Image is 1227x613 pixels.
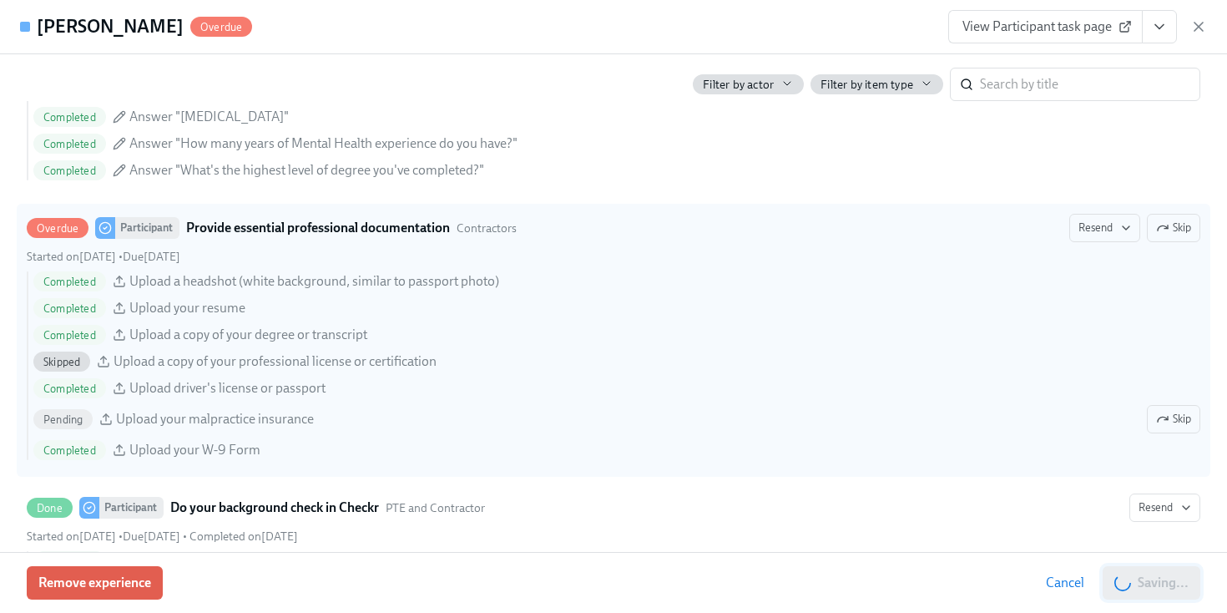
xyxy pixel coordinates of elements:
span: Overdue [190,21,252,33]
span: Cancel [1046,575,1084,591]
button: DoneParticipantDo your background check in CheckrPTE and ContractorStarted on[DATE] •Due[DATE] • ... [1129,494,1200,522]
button: Cancel [1034,566,1096,600]
span: Tuesday, September 2nd 2025, 9:46 am [189,529,298,544]
span: Resend [1139,499,1191,516]
button: Filter by item type [810,74,943,94]
span: Upload a copy of your degree or transcript [129,326,367,344]
strong: Provide essential professional documentation [186,218,450,238]
span: Upload a copy of your professional license or certification [114,352,437,371]
button: OverdueParticipantProvide essential professional documentationContractorsSkipStarted on[DATE] •Du... [1069,214,1140,242]
span: Filter by item type [821,77,913,93]
span: View Participant task page [962,18,1129,35]
button: Filter by actor [693,74,804,94]
span: Completed [33,444,106,457]
span: Upload your resume [129,299,245,317]
span: Answer "What's the highest level of degree you've completed?" [129,161,484,180]
span: This task uses the "PTE and Contractor" audience [386,500,485,516]
div: Participant [99,497,164,519]
div: Participant [115,217,179,239]
span: Upload driver's license or passport [129,379,326,398]
span: Friday, August 29th 2025, 4:06 pm [27,250,116,264]
span: Completed [33,111,106,124]
h4: [PERSON_NAME] [37,14,184,39]
input: Search by title [980,68,1200,101]
span: Upload your malpractice insurance [116,410,314,428]
span: Skipped [33,356,90,368]
span: Skip [1156,411,1191,428]
span: Answer "[MEDICAL_DATA]" [129,108,289,126]
span: Completed [33,302,106,315]
button: OverdueParticipantProvide essential professional documentationContractorsResendSkipStarted on[DAT... [1147,405,1200,433]
span: Remove experience [38,575,151,591]
span: Pending [33,413,93,426]
div: • • [27,529,298,545]
span: Upload a headshot (white background, similar to passport photo) [129,272,499,291]
span: Resend [1078,220,1131,236]
button: OverdueParticipantProvide essential professional documentationContractorsResendStarted on[DATE] •... [1147,214,1200,242]
button: View task page [1142,10,1177,43]
span: Monday, September 1st 2025, 9:00 am [123,529,180,544]
span: Completed [33,276,106,288]
span: Completed [33,382,106,395]
span: Skip [1156,220,1191,236]
span: Answer "How many years of Mental Health experience do you have?" [129,134,518,153]
span: Overdue [27,222,88,235]
span: Done [27,502,73,514]
span: Upload your W-9 Form [129,441,260,459]
span: This task uses the "Contractors" audience [457,220,517,236]
span: Thursday, September 4th 2025, 9:00 am [123,250,180,264]
span: Completed [33,165,106,177]
button: Remove experience [27,566,163,600]
strong: Do your background check in Checkr [170,498,379,518]
div: • [27,249,180,265]
span: Friday, August 29th 2025, 4:06 pm [27,529,116,544]
span: Filter by actor [703,77,774,93]
span: Completed [33,138,106,150]
span: Completed [33,329,106,342]
a: View Participant task page [948,10,1143,43]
